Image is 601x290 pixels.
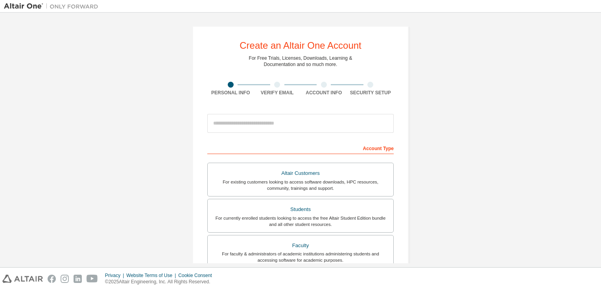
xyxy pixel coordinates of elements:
[347,90,394,96] div: Security Setup
[105,279,217,285] p: © 2025 Altair Engineering, Inc. All Rights Reserved.
[178,272,216,279] div: Cookie Consent
[207,90,254,96] div: Personal Info
[126,272,178,279] div: Website Terms of Use
[300,90,347,96] div: Account Info
[212,204,389,215] div: Students
[74,275,82,283] img: linkedin.svg
[4,2,102,10] img: Altair One
[249,55,352,68] div: For Free Trials, Licenses, Downloads, Learning & Documentation and so much more.
[2,275,43,283] img: altair_logo.svg
[212,215,389,228] div: For currently enrolled students looking to access the free Altair Student Edition bundle and all ...
[87,275,98,283] img: youtube.svg
[61,275,69,283] img: instagram.svg
[48,275,56,283] img: facebook.svg
[254,90,301,96] div: Verify Email
[212,251,389,263] div: For faculty & administrators of academic institutions administering students and accessing softwa...
[240,41,361,50] div: Create an Altair One Account
[212,168,389,179] div: Altair Customers
[212,179,389,191] div: For existing customers looking to access software downloads, HPC resources, community, trainings ...
[212,240,389,251] div: Faculty
[105,272,126,279] div: Privacy
[207,141,394,154] div: Account Type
